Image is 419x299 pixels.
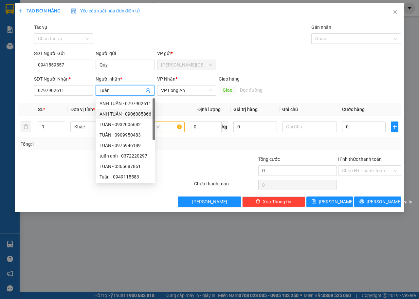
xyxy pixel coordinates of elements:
input: VD: Bàn, Ghế [130,121,185,132]
input: Ghi Chú [282,121,337,132]
span: [PERSON_NAME] [319,198,354,205]
span: Khác [74,122,121,132]
div: Người nhận [96,75,155,83]
span: Gửi: [6,6,16,13]
button: plus [391,121,398,132]
span: [PERSON_NAME] và In [367,198,412,205]
span: Cước hàng [342,107,365,112]
span: Yêu cầu xuất hóa đơn điện tử [71,8,140,13]
label: Tác vụ [34,25,47,30]
div: An Sương [77,6,129,13]
img: icon [71,9,76,14]
div: SĐT Người Nhận [34,75,93,83]
span: Giá trị hàng [233,107,258,112]
button: delete [21,121,31,132]
span: printer [359,199,364,204]
div: [PERSON_NAME] [77,13,129,21]
span: Đơn vị tính [70,107,95,112]
th: Ghi chú [280,103,339,116]
span: Xóa Thông tin [263,198,291,205]
div: ANH TUẤN - 0797902611 [96,98,155,109]
div: Tuấn - 0949115583 [96,172,155,182]
button: printer[PERSON_NAME] và In [354,196,401,207]
span: close [392,9,398,15]
input: 0 [233,121,277,132]
div: Người gửi [96,50,155,57]
div: TUẤN - 0365687861 [100,163,151,170]
div: Chưa thanh toán [193,180,258,192]
div: TUẤN - 0909950483 [96,130,155,140]
label: Hình thức thanh toán [338,157,382,162]
span: plus [391,124,398,129]
span: VP Long An [161,85,212,95]
button: deleteXóa Thông tin [242,196,305,207]
div: Tổng: 1 [21,140,162,148]
span: plus [18,9,23,13]
span: [PERSON_NAME] [192,198,227,205]
div: TUẤN - 0932006682 [96,119,155,130]
label: Gán nhãn [311,25,331,30]
span: SL [38,107,43,112]
span: user-add [145,88,151,93]
span: VP Nhận [157,76,175,82]
div: TUẤN - 0932006682 [100,121,151,128]
div: TUẤN - 0365687861 [96,161,155,172]
div: 30.000 [5,42,73,50]
div: TUẤN - 0975946189 [96,140,155,151]
span: Giao hàng [219,76,240,82]
span: Nhận: [77,6,92,13]
span: CR : [5,43,15,50]
div: ANH TUẤN - 0797902611 [100,100,151,107]
div: TUẤN - 0975946189 [100,142,151,149]
span: save [312,199,316,204]
div: TUẤN - 0909950483 [100,131,151,139]
div: VP gửi [157,50,216,57]
div: Tuấn - 0949115583 [100,173,151,180]
span: kg [222,121,228,132]
span: delete [256,199,260,204]
div: tuấn anh - 0372220297 [96,151,155,161]
div: tuấn anh - 0372220297 [100,152,151,159]
div: ANH TUẤN - 0906085866 [96,109,155,119]
button: [PERSON_NAME] [178,196,241,207]
span: Định lượng [197,107,221,112]
input: Dọc đường [236,85,293,95]
span: Tổng cước [258,157,280,162]
div: SĐT Người Gửi [34,50,93,57]
button: Close [386,3,404,22]
span: Giao [219,85,236,95]
button: save[PERSON_NAME] [306,196,353,207]
div: [PERSON_NAME] [6,21,72,29]
span: Dương Minh Châu [161,60,212,70]
span: TẠO ĐƠN HÀNG [18,8,61,13]
div: [PERSON_NAME][GEOGRAPHIC_DATA] [6,6,72,21]
div: 0967743924 [6,29,72,38]
div: ANH TUẤN - 0906085866 [100,110,151,118]
div: 0822559637 [77,21,129,30]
